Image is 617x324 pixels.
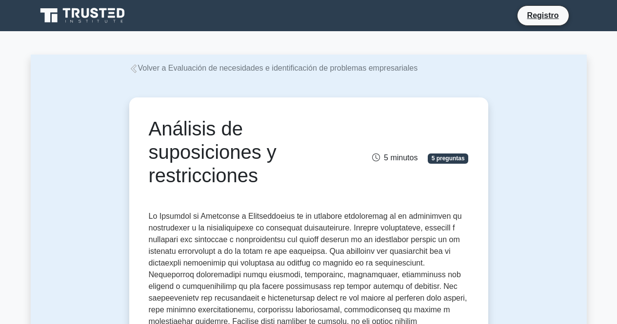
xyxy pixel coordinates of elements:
font: Análisis de suposiciones y restricciones [149,118,277,186]
font: Volver a Evaluación de necesidades e identificación de problemas empresariales [138,64,418,72]
font: 5 preguntas [432,155,465,162]
font: Registro [527,11,559,19]
font: 5 minutos [384,153,418,162]
a: Volver a Evaluación de necesidades e identificación de problemas empresariales [129,64,418,72]
a: Registro [521,9,565,21]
